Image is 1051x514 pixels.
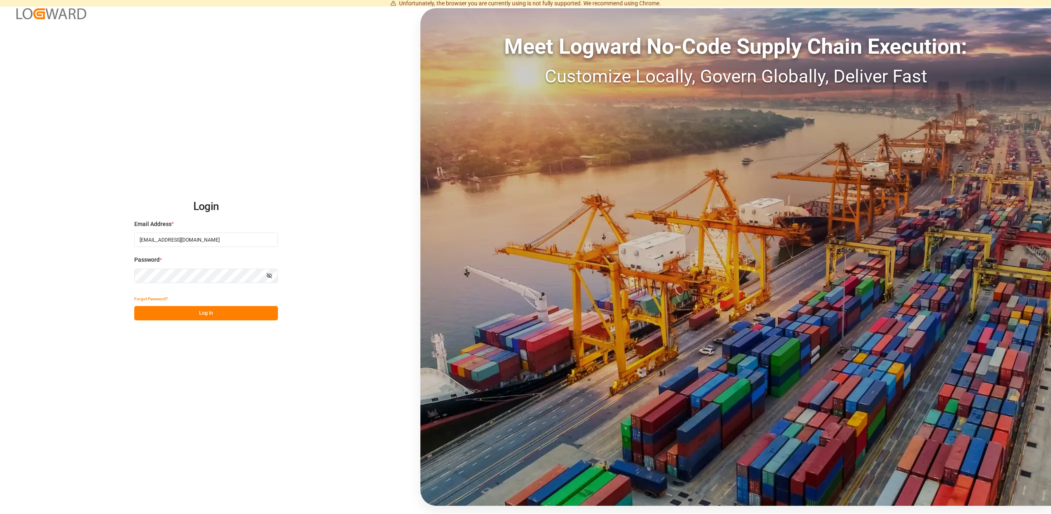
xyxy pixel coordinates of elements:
h2: Login [134,194,278,220]
div: Meet Logward No-Code Supply Chain Execution: [420,31,1051,63]
button: Forgot Password? [134,292,168,306]
span: Password [134,256,160,264]
span: Email Address [134,220,172,228]
img: Logward_new_orange.png [16,8,86,19]
div: Customize Locally, Govern Globally, Deliver Fast [420,63,1051,90]
button: Log In [134,306,278,320]
input: Enter your email [134,233,278,247]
